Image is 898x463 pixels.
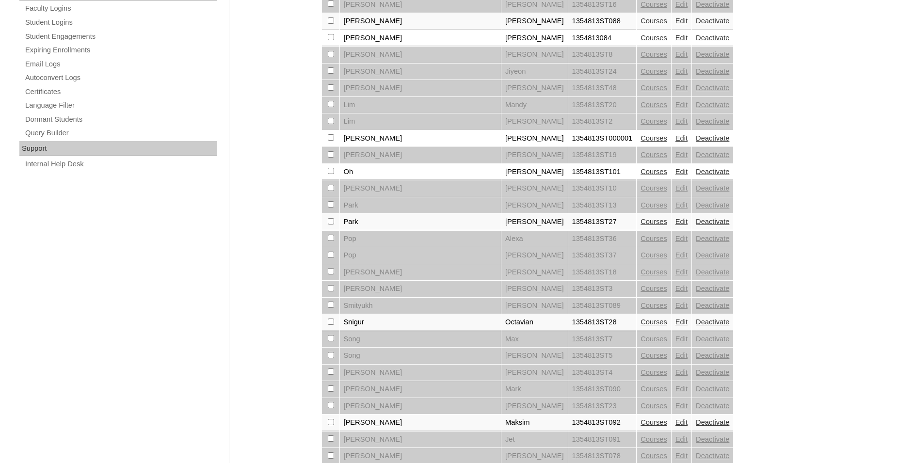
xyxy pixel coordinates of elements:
td: Snigur [340,314,501,331]
td: [PERSON_NAME] [340,381,501,398]
td: [PERSON_NAME] [501,348,568,364]
a: Deactivate [696,151,729,159]
td: 1354813ST13 [568,197,637,214]
a: Deactivate [696,251,729,259]
a: Edit [675,368,688,376]
td: 1354813ST4 [568,365,637,381]
a: Courses [641,84,667,92]
a: Deactivate [696,402,729,410]
td: Alexa [501,231,568,247]
a: Courses [641,235,667,242]
a: Courses [641,201,667,209]
a: Expiring Enrollments [24,44,217,56]
a: Deactivate [696,117,729,125]
a: Query Builder [24,127,217,139]
a: Courses [641,385,667,393]
td: 1354813ST24 [568,64,637,80]
td: [PERSON_NAME] [501,147,568,163]
a: Deactivate [696,385,729,393]
td: [PERSON_NAME] [340,30,501,47]
td: [PERSON_NAME] [501,113,568,130]
td: [PERSON_NAME] [340,431,501,448]
a: Edit [675,452,688,460]
div: Support [19,141,217,157]
a: Deactivate [696,184,729,192]
a: Deactivate [696,134,729,142]
a: Edit [675,117,688,125]
td: [PERSON_NAME] [501,47,568,63]
td: 1354813ST36 [568,231,637,247]
td: [PERSON_NAME] [340,147,501,163]
td: [PERSON_NAME] [501,264,568,281]
a: Edit [675,435,688,443]
a: Internal Help Desk [24,158,217,170]
a: Deactivate [696,268,729,276]
a: Courses [641,351,667,359]
a: Edit [675,285,688,292]
a: Deactivate [696,201,729,209]
a: Courses [641,50,667,58]
a: Student Engagements [24,31,217,43]
td: Park [340,214,501,230]
a: Edit [675,235,688,242]
td: [PERSON_NAME] [340,264,501,281]
td: 1354813ST090 [568,381,637,398]
a: Courses [641,168,667,176]
a: Courses [641,285,667,292]
td: [PERSON_NAME] [340,64,501,80]
td: Smityukh [340,298,501,314]
a: Edit [675,218,688,225]
td: [PERSON_NAME] [340,130,501,147]
td: 1354813ST18 [568,264,637,281]
a: Edit [675,418,688,426]
td: 1354813ST23 [568,398,637,415]
td: [PERSON_NAME] [501,298,568,314]
a: Deactivate [696,418,729,426]
a: Deactivate [696,34,729,42]
a: Language Filter [24,99,217,112]
td: [PERSON_NAME] [501,164,568,180]
a: Edit [675,0,688,8]
td: 1354813ST092 [568,415,637,431]
td: Jiyeon [501,64,568,80]
td: Oh [340,164,501,180]
td: 1354813ST27 [568,214,637,230]
td: [PERSON_NAME] [501,130,568,147]
td: 1354813ST101 [568,164,637,180]
td: 1354813ST091 [568,431,637,448]
td: 1354813ST2 [568,113,637,130]
a: Edit [675,168,688,176]
a: Courses [641,218,667,225]
a: Deactivate [696,351,729,359]
td: [PERSON_NAME] [340,281,501,297]
a: Courses [641,134,667,142]
a: Certificates [24,86,217,98]
a: Courses [641,184,667,192]
td: 1354813ST089 [568,298,637,314]
a: Deactivate [696,50,729,58]
td: [PERSON_NAME] [501,247,568,264]
td: [PERSON_NAME] [340,80,501,96]
td: 1354813ST3 [568,281,637,297]
td: 1354813ST28 [568,314,637,331]
a: Edit [675,184,688,192]
td: [PERSON_NAME] [501,197,568,214]
a: Courses [641,34,667,42]
a: Edit [675,34,688,42]
td: Pop [340,247,501,264]
a: Edit [675,351,688,359]
a: Edit [675,302,688,309]
a: Edit [675,318,688,326]
a: Courses [641,251,667,259]
a: Deactivate [696,452,729,460]
a: Courses [641,452,667,460]
td: [PERSON_NAME] [340,398,501,415]
a: Edit [675,335,688,343]
td: [PERSON_NAME] [501,180,568,197]
a: Deactivate [696,285,729,292]
td: Octavian [501,314,568,331]
a: Deactivate [696,235,729,242]
td: Lim [340,113,501,130]
a: Edit [675,17,688,25]
a: Edit [675,50,688,58]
